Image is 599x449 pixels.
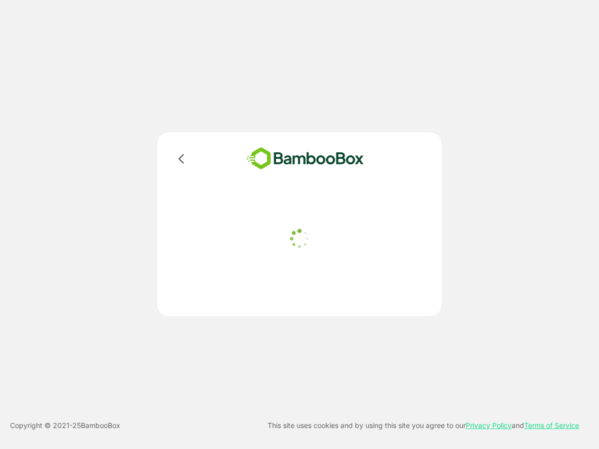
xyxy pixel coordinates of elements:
[524,421,579,430] a: Terms of Service
[268,420,579,432] p: This site uses cookies and by using this site you agree to our and
[466,421,512,430] a: Privacy Policy
[232,144,378,173] img: bamboobox
[287,226,312,251] img: loader
[10,420,120,432] p: Copyright © 2021- 25 BambooBox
